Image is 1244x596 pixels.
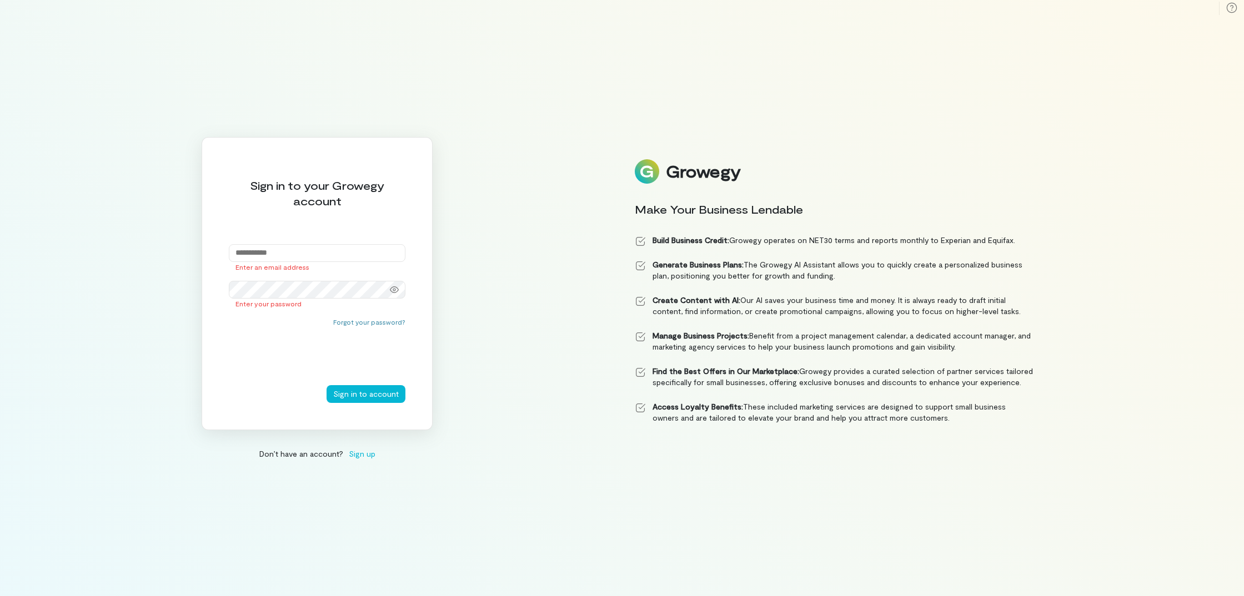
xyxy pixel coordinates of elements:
strong: Find the Best Offers in Our Marketplace: [653,366,799,376]
img: Logo [635,159,659,184]
li: Growegy provides a curated selection of partner services tailored specifically for small business... [635,366,1034,388]
strong: Manage Business Projects: [653,331,749,340]
li: These included marketing services are designed to support small business owners and are tailored ... [635,401,1034,423]
span: Sign up [349,448,375,459]
strong: Generate Business Plans: [653,260,744,269]
div: Make Your Business Lendable [635,201,1034,217]
div: Enter an email address [229,262,405,272]
div: Growegy [666,162,740,181]
li: Growegy operates on NET30 terms and reports monthly to Experian and Equifax. [635,235,1034,246]
strong: Build Business Credit: [653,235,729,245]
li: The Growegy AI Assistant allows you to quickly create a personalized business plan, positioning y... [635,259,1034,281]
div: Enter your password [229,299,405,309]
strong: Access Loyalty Benefits: [653,402,743,411]
div: Sign in to your Growegy account [229,178,405,209]
button: Forgot your password? [333,317,405,326]
button: Sign in to account [327,385,405,403]
li: Benefit from a project management calendar, a dedicated account manager, and marketing agency ser... [635,330,1034,352]
div: Don’t have an account? [202,448,433,459]
li: Our AI saves your business time and money. It is always ready to draft initial content, find info... [635,295,1034,317]
strong: Create Content with AI: [653,295,740,305]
